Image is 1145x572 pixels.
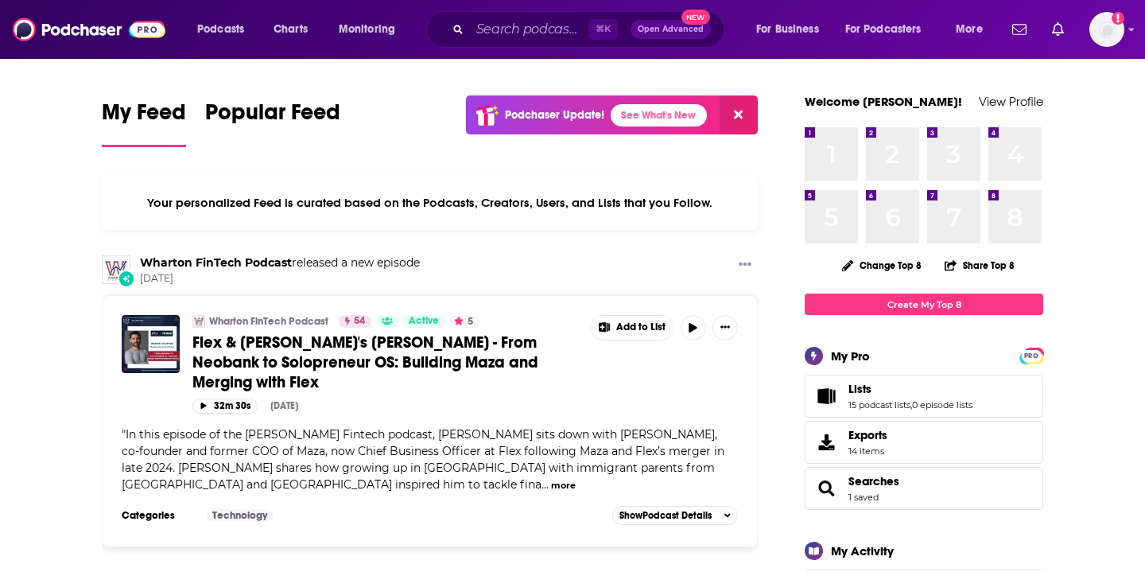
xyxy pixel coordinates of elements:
[681,10,710,25] span: New
[810,385,842,407] a: Lists
[192,333,538,392] span: Flex & [PERSON_NAME]'s [PERSON_NAME] - From Neobank to Solopreneur OS: Building Maza and Merging ...
[209,315,328,328] a: Wharton FinTech Podcast
[979,94,1043,109] a: View Profile
[1046,16,1070,43] a: Show notifications dropdown
[805,294,1043,315] a: Create My Top 8
[848,428,887,442] span: Exports
[831,543,894,558] div: My Activity
[1112,12,1124,25] svg: Add a profile image
[848,382,972,396] a: Lists
[263,17,317,42] a: Charts
[470,17,588,42] input: Search podcasts, credits, & more...
[122,427,724,492] span: "
[102,99,186,147] a: My Feed
[588,19,618,40] span: ⌘ K
[354,313,365,329] span: 54
[541,477,549,492] span: ...
[122,509,193,522] h3: Categories
[1006,16,1033,43] a: Show notifications dropdown
[13,14,165,45] img: Podchaser - Follow, Share and Rate Podcasts
[1089,12,1124,47] button: Show profile menu
[805,94,962,109] a: Welcome [PERSON_NAME]!
[805,421,1043,464] a: Exports
[206,509,274,522] a: Technology
[205,99,340,147] a: Popular Feed
[192,333,579,392] a: Flex & [PERSON_NAME]'s [PERSON_NAME] - From Neobank to Solopreneur OS: Building Maza and Merging ...
[619,510,712,521] span: Show Podcast Details
[1022,350,1041,362] span: PRO
[140,255,292,270] a: Wharton FinTech Podcast
[944,250,1015,281] button: Share Top 8
[192,315,205,328] img: Wharton FinTech Podcast
[102,99,186,135] span: My Feed
[848,474,899,488] a: Searches
[616,321,666,333] span: Add to List
[122,315,180,373] img: Flex & Maza's Robbie Figueroa - From Neobank to Solopreneur OS: Building Maza and Merging with Flex
[122,427,724,492] span: In this episode of the [PERSON_NAME] Fintech podcast, [PERSON_NAME] sits down with [PERSON_NAME],...
[205,99,340,135] span: Popular Feed
[631,20,711,39] button: Open AdvancedNew
[805,467,1043,510] span: Searches
[845,18,922,41] span: For Podcasters
[745,17,839,42] button: open menu
[186,17,265,42] button: open menu
[197,18,244,41] span: Podcasts
[611,104,707,126] a: See What's New
[591,316,673,340] button: Show More Button
[835,17,945,42] button: open menu
[328,17,416,42] button: open menu
[449,315,478,328] button: 5
[102,176,758,230] div: Your personalized Feed is curated based on the Podcasts, Creators, Users, and Lists that you Follow.
[339,18,395,41] span: Monitoring
[910,399,912,411] span: ,
[638,25,704,33] span: Open Advanced
[912,399,972,411] a: 0 episode lists
[848,399,910,411] a: 15 podcast lists
[274,18,308,41] span: Charts
[339,315,371,328] a: 54
[712,315,738,340] button: Show More Button
[805,375,1043,418] span: Lists
[810,477,842,500] a: Searches
[756,18,819,41] span: For Business
[102,255,130,284] img: Wharton FinTech Podcast
[551,479,576,492] button: more
[848,382,871,396] span: Lists
[441,11,739,48] div: Search podcasts, credits, & more...
[505,108,604,122] p: Podchaser Update!
[1089,12,1124,47] span: Logged in as saraatspark
[956,18,983,41] span: More
[831,348,870,364] div: My Pro
[409,313,439,329] span: Active
[118,270,135,287] div: New Episode
[945,17,1003,42] button: open menu
[192,399,258,414] button: 32m 30s
[1022,349,1041,361] a: PRO
[402,315,445,328] a: Active
[270,400,298,411] div: [DATE]
[732,255,758,275] button: Show More Button
[833,255,931,275] button: Change Top 8
[1089,12,1124,47] img: User Profile
[140,272,420,286] span: [DATE]
[140,255,420,270] h3: released a new episode
[810,431,842,453] span: Exports
[612,506,738,525] button: ShowPodcast Details
[848,492,879,503] a: 1 saved
[848,446,887,457] span: 14 items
